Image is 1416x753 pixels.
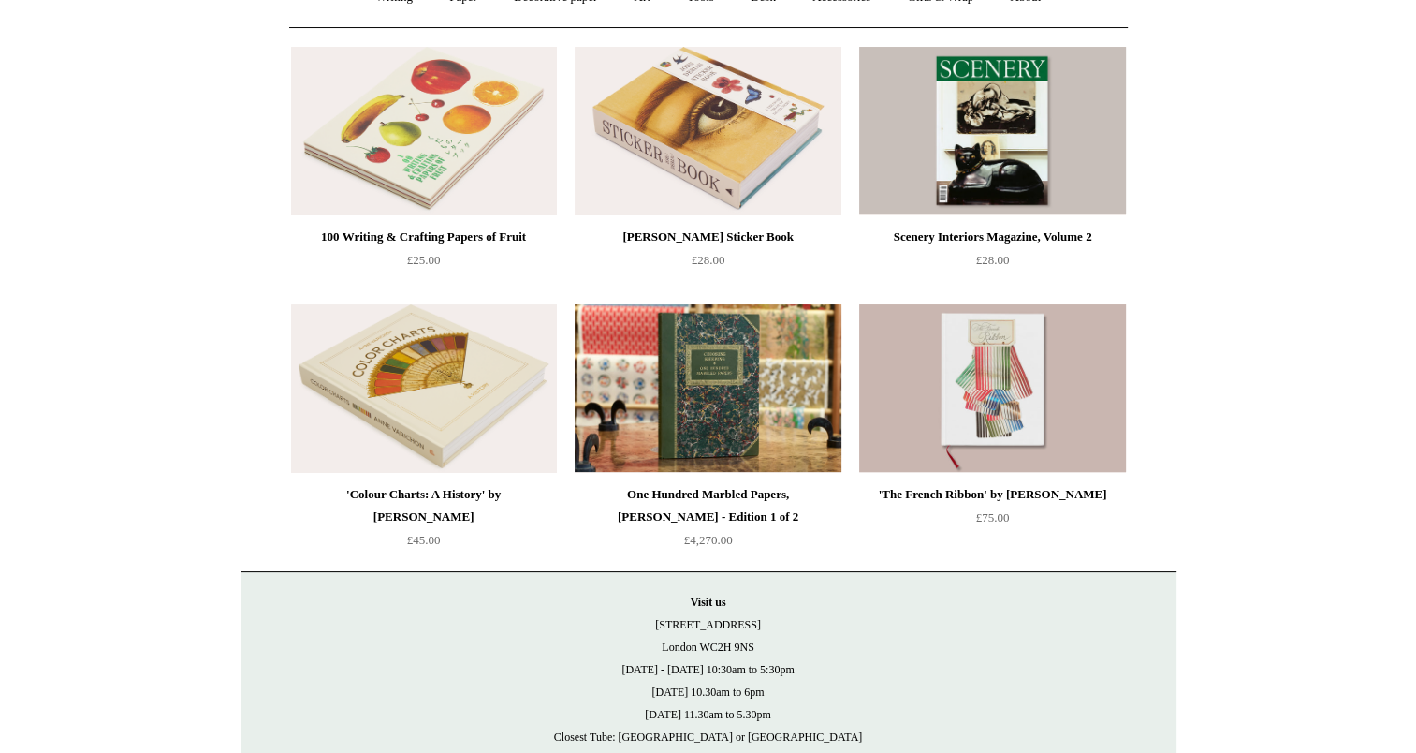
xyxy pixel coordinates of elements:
strong: Visit us [691,596,726,609]
img: One Hundred Marbled Papers, John Jeffery - Edition 1 of 2 [575,304,840,473]
div: One Hundred Marbled Papers, [PERSON_NAME] - Edition 1 of 2 [579,483,836,528]
a: John Derian Sticker Book John Derian Sticker Book [575,47,840,215]
img: 'Colour Charts: A History' by Anne Varichon [291,304,557,473]
div: 'Colour Charts: A History' by [PERSON_NAME] [296,483,552,528]
img: Scenery Interiors Magazine, Volume 2 [859,47,1125,215]
img: 'The French Ribbon' by Suzanne Slesin [859,304,1125,473]
span: £75.00 [976,510,1010,524]
a: One Hundred Marbled Papers, John Jeffery - Edition 1 of 2 One Hundred Marbled Papers, John Jeffer... [575,304,840,473]
span: £28.00 [976,253,1010,267]
img: 100 Writing & Crafting Papers of Fruit [291,47,557,215]
p: [STREET_ADDRESS] London WC2H 9NS [DATE] - [DATE] 10:30am to 5:30pm [DATE] 10.30am to 6pm [DATE] 1... [259,591,1158,748]
a: [PERSON_NAME] Sticker Book £28.00 [575,226,840,303]
span: £4,270.00 [684,533,733,547]
a: Scenery Interiors Magazine, Volume 2 £28.00 [859,226,1125,303]
div: 'The French Ribbon' by [PERSON_NAME] [864,483,1120,506]
a: 100 Writing & Crafting Papers of Fruit £25.00 [291,226,557,303]
div: [PERSON_NAME] Sticker Book [579,226,836,248]
a: 'Colour Charts: A History' by [PERSON_NAME] £45.00 [291,483,557,560]
a: 'The French Ribbon' by [PERSON_NAME] £75.00 [859,483,1125,560]
a: 100 Writing & Crafting Papers of Fruit 100 Writing & Crafting Papers of Fruit [291,47,557,215]
img: John Derian Sticker Book [575,47,840,215]
a: Scenery Interiors Magazine, Volume 2 Scenery Interiors Magazine, Volume 2 [859,47,1125,215]
div: 100 Writing & Crafting Papers of Fruit [296,226,552,248]
a: 'The French Ribbon' by Suzanne Slesin 'The French Ribbon' by Suzanne Slesin [859,304,1125,473]
span: £45.00 [407,533,441,547]
div: Scenery Interiors Magazine, Volume 2 [864,226,1120,248]
a: One Hundred Marbled Papers, [PERSON_NAME] - Edition 1 of 2 £4,270.00 [575,483,840,560]
span: £28.00 [692,253,725,267]
span: £25.00 [407,253,441,267]
a: 'Colour Charts: A History' by Anne Varichon 'Colour Charts: A History' by Anne Varichon [291,304,557,473]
